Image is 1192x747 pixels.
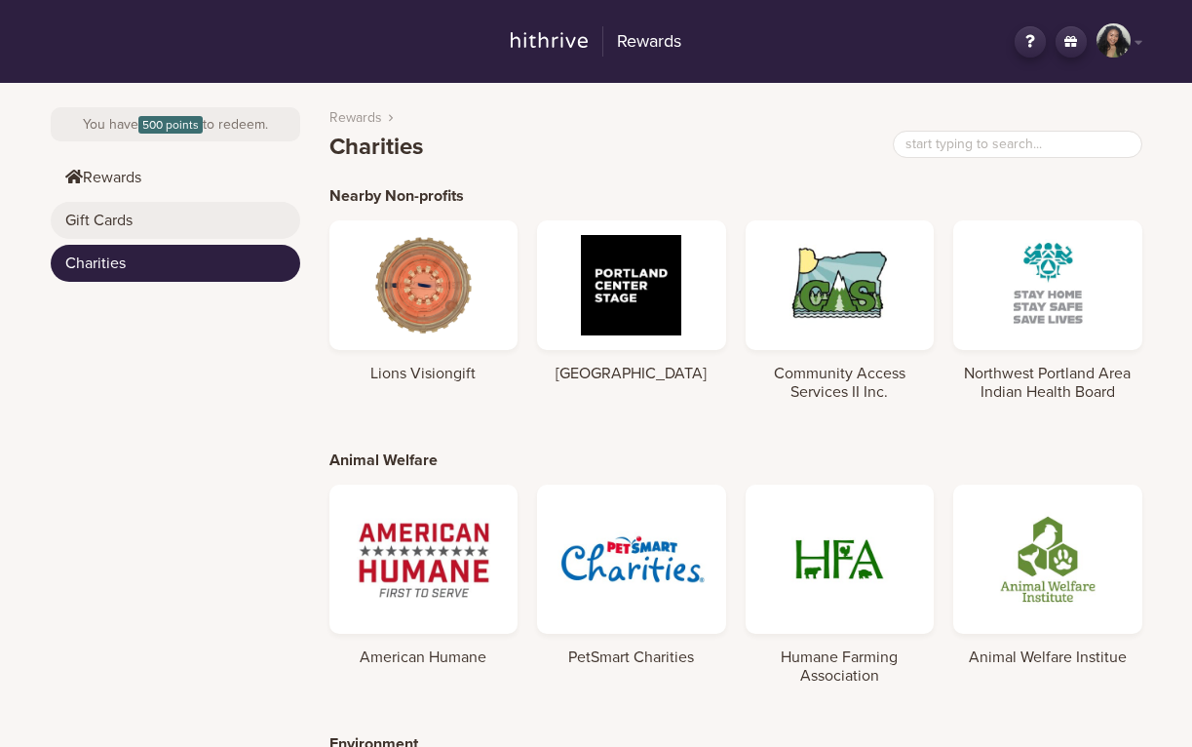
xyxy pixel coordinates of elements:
a: [GEOGRAPHIC_DATA] [537,220,726,383]
a: Gift Cards [51,202,300,239]
a: Charities [51,245,300,282]
div: You have to redeem. [51,107,300,141]
a: PetSmart Charities [537,485,726,667]
h2: Rewards [602,26,681,58]
input: start typing to search... [893,131,1142,158]
h2: Nearby Non-profits [329,187,464,206]
a: Northwest Portland Area Indian Health Board [953,220,1142,402]
a: Community Access Services II Inc. [746,220,935,402]
img: 3216e1c5-5c6e-4a2d-95ad-1fd926e9c941_hfa.jpg [760,499,920,619]
a: Rewards [51,159,300,196]
h4: PetSmart Charities [537,649,726,667]
h4: American Humane [329,649,519,667]
span: Help [45,14,85,31]
a: Rewards [499,23,694,60]
a: Animal Welfare Institue [953,485,1142,667]
img: e1ece384-0cd0-41f2-8288-06e5ed4cbd5b_petsmart.jpg [552,499,711,619]
img: e83c7ce4-a7ab-4ea0-9ca1-1d4434a00d8f_american-humane.jpg [344,499,504,619]
h4: Animal Welfare Institue [953,649,1142,667]
a: Lions Visiongift [329,220,519,383]
a: Humane Farming Association [746,485,935,686]
h4: Northwest Portland Area Indian Health Board [953,365,1142,402]
img: hithrive-logo.9746416d.svg [511,32,588,48]
h2: Animal Welfare [329,452,438,470]
h4: Community Access Services II Inc. [746,365,935,402]
a: American Humane [329,485,519,667]
h1: Charities [329,134,423,162]
img: 4be02892-005a-454b-bfa7-cecdf1ef3583_animal-welfare.jpg [968,499,1128,619]
a: Rewards [329,107,382,128]
span: 500 points [138,116,203,134]
h4: Humane Farming Association [746,649,935,686]
h4: Lions Visiongift [329,365,519,383]
h4: [GEOGRAPHIC_DATA] [537,365,726,383]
